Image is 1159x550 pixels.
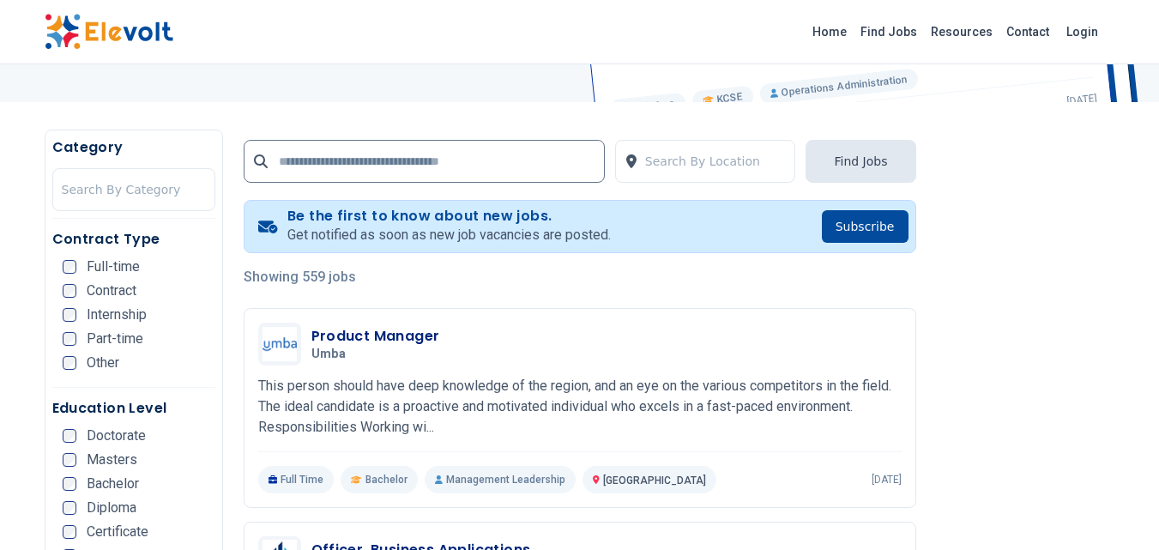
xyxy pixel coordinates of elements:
span: Part-time [87,332,143,346]
span: Certificate [87,525,148,539]
span: Internship [87,308,147,322]
input: Doctorate [63,429,76,443]
span: Other [87,356,119,370]
h5: Category [52,137,215,158]
span: Diploma [87,501,136,515]
button: Find Jobs [806,140,915,183]
button: Subscribe [822,210,908,243]
p: Management Leadership [425,466,576,493]
p: Get notified as soon as new job vacancies are posted. [287,225,611,245]
span: Doctorate [87,429,146,443]
h5: Contract Type [52,229,215,250]
img: Elevolt [45,14,173,50]
input: Masters [63,453,76,467]
span: Bachelor [87,477,139,491]
p: Showing 559 jobs [244,267,916,287]
span: Umba [311,347,346,362]
img: Umba [263,327,297,361]
a: Resources [924,18,999,45]
input: Other [63,356,76,370]
span: Masters [87,453,137,467]
input: Full-time [63,260,76,274]
a: Login [1056,15,1108,49]
h3: Product Manager [311,326,440,347]
span: Bachelor [365,473,407,487]
input: Diploma [63,501,76,515]
p: [DATE] [872,473,902,487]
p: This person should have deep knowledge of the region, and an eye on the various competitors in th... [258,376,902,438]
h5: Education Level [52,398,215,419]
span: Full-time [87,260,140,274]
input: Bachelor [63,477,76,491]
input: Contract [63,284,76,298]
p: Full Time [258,466,335,493]
iframe: Chat Widget [1073,468,1159,550]
span: [GEOGRAPHIC_DATA] [603,474,706,487]
input: Internship [63,308,76,322]
a: Contact [999,18,1056,45]
h4: Be the first to know about new jobs. [287,208,611,225]
a: Find Jobs [854,18,924,45]
a: UmbaProduct ManagerUmbaThis person should have deep knowledge of the region, and an eye on the va... [258,323,902,493]
span: Contract [87,284,136,298]
a: Home [806,18,854,45]
input: Certificate [63,525,76,539]
input: Part-time [63,332,76,346]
